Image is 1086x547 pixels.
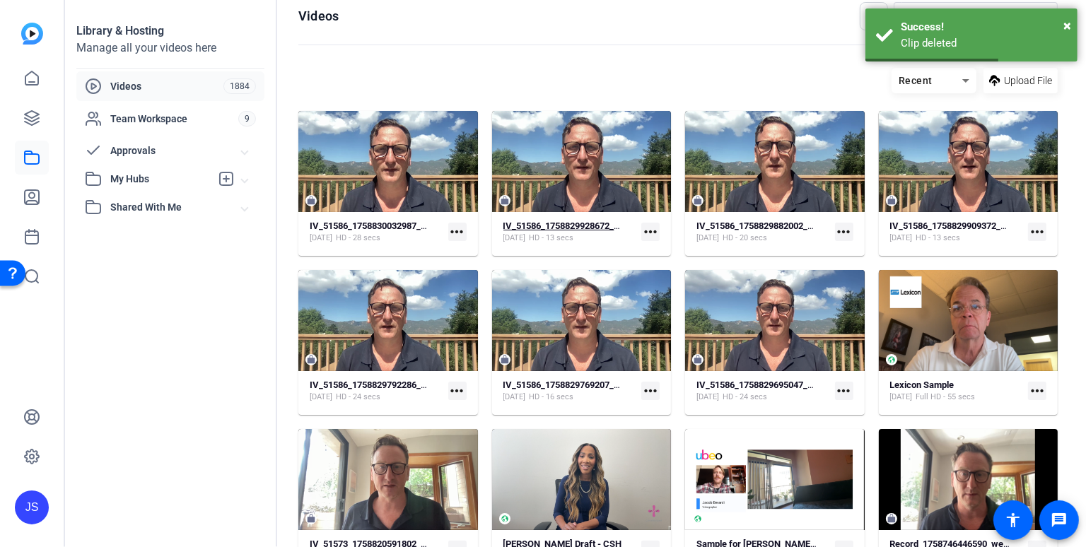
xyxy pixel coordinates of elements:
[76,165,264,193] mat-expansion-panel-header: My Hubs
[448,382,467,400] mat-icon: more_horiz
[310,380,455,390] strong: IV_51586_1758829792286_webcam
[641,382,660,400] mat-icon: more_horiz
[696,380,842,390] strong: IV_51586_1758829695047_webcam
[1063,17,1071,34] span: ×
[310,233,332,244] span: [DATE]
[110,143,242,158] span: Approvals
[310,220,443,244] a: IV_51586_1758830032987_webcam[DATE]HD - 28 secs
[865,8,882,25] mat-icon: filter_list
[916,233,961,244] span: HD - 13 secs
[890,380,1023,403] a: Lexicon Sample[DATE]Full HD - 55 secs
[21,23,43,45] img: blue-gradient.svg
[448,223,467,241] mat-icon: more_horiz
[696,220,829,244] a: IV_51586_1758829882002_webcam[DATE]HD - 20 secs
[890,233,913,244] span: [DATE]
[503,220,636,244] a: IV_51586_1758829928672_webcam[DATE]HD - 13 secs
[1004,73,1052,88] span: Upload File
[110,112,238,126] span: Team Workspace
[298,8,339,25] h1: Videos
[890,220,1023,244] a: IV_51586_1758829909372_webcam[DATE]HD - 13 secs
[76,193,264,221] mat-expansion-panel-header: Shared With Me
[110,200,242,215] span: Shared With Me
[530,392,574,403] span: HD - 16 secs
[901,19,1067,35] div: Success!
[530,233,574,244] span: HD - 13 secs
[76,40,264,57] div: Manage all your videos here
[696,392,719,403] span: [DATE]
[641,223,660,241] mat-icon: more_horiz
[890,220,1036,231] strong: IV_51586_1758829909372_webcam
[76,136,264,165] mat-expansion-panel-header: Approvals
[890,380,954,390] strong: Lexicon Sample
[1063,15,1071,36] button: Close
[983,68,1058,93] button: Upload File
[238,111,256,127] span: 9
[1051,512,1068,529] mat-icon: message
[310,220,455,231] strong: IV_51586_1758830032987_webcam
[723,233,767,244] span: HD - 20 secs
[310,380,443,403] a: IV_51586_1758829792286_webcam[DATE]HD - 24 secs
[916,392,976,403] span: Full HD - 55 secs
[76,23,264,40] div: Library & Hosting
[696,220,842,231] strong: IV_51586_1758829882002_webcam
[835,382,853,400] mat-icon: more_horiz
[310,392,332,403] span: [DATE]
[503,220,649,231] strong: IV_51586_1758829928672_webcam
[336,233,380,244] span: HD - 28 secs
[901,35,1067,52] div: Clip deleted
[503,380,649,390] strong: IV_51586_1758829769207_webcam
[1028,223,1046,241] mat-icon: more_horiz
[919,8,1046,25] input: Search
[110,79,223,93] span: Videos
[1005,512,1022,529] mat-icon: accessibility
[503,392,526,403] span: [DATE]
[503,233,526,244] span: [DATE]
[336,392,380,403] span: HD - 24 secs
[223,78,256,94] span: 1884
[696,233,719,244] span: [DATE]
[696,380,829,403] a: IV_51586_1758829695047_webcam[DATE]HD - 24 secs
[899,75,933,86] span: Recent
[835,223,853,241] mat-icon: more_horiz
[503,380,636,403] a: IV_51586_1758829769207_webcam[DATE]HD - 16 secs
[15,490,49,524] div: JS
[1028,382,1046,400] mat-icon: more_horiz
[723,392,767,403] span: HD - 24 secs
[890,392,913,403] span: [DATE]
[110,172,211,187] span: My Hubs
